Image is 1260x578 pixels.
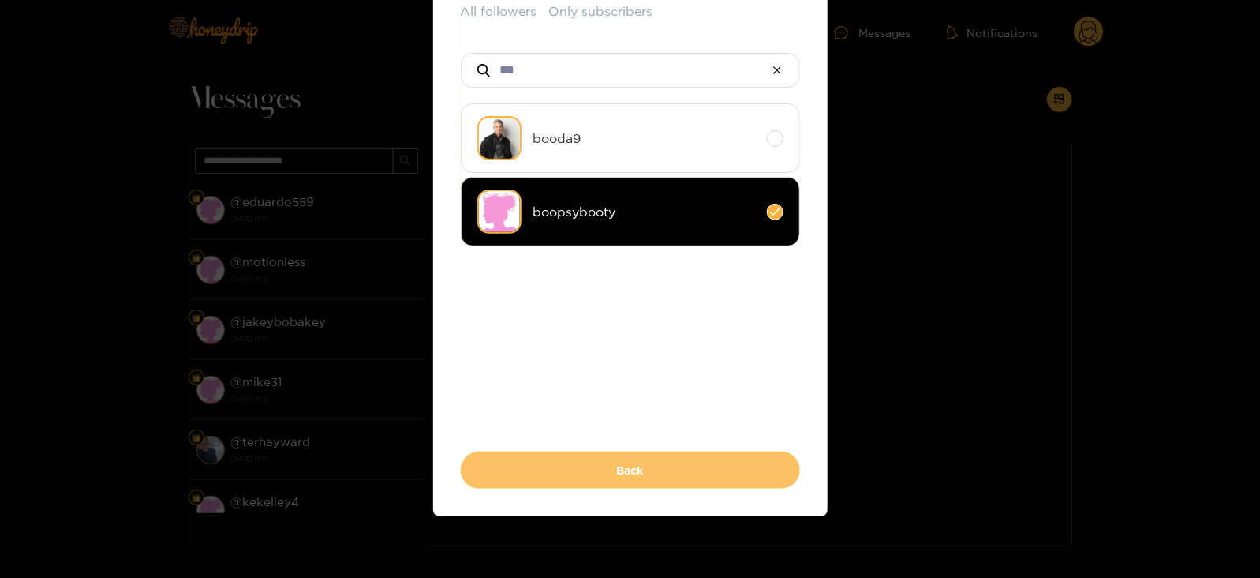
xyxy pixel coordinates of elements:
[533,203,755,221] span: boopsybooty
[477,190,522,234] img: no-avatar.png
[461,2,537,21] button: All followers
[549,2,653,21] button: Only subscribers
[461,452,800,489] button: Back
[533,129,755,148] span: booda9
[477,116,522,160] img: xocgr-male-model-photography-fort-lauderdale-0016.jpg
